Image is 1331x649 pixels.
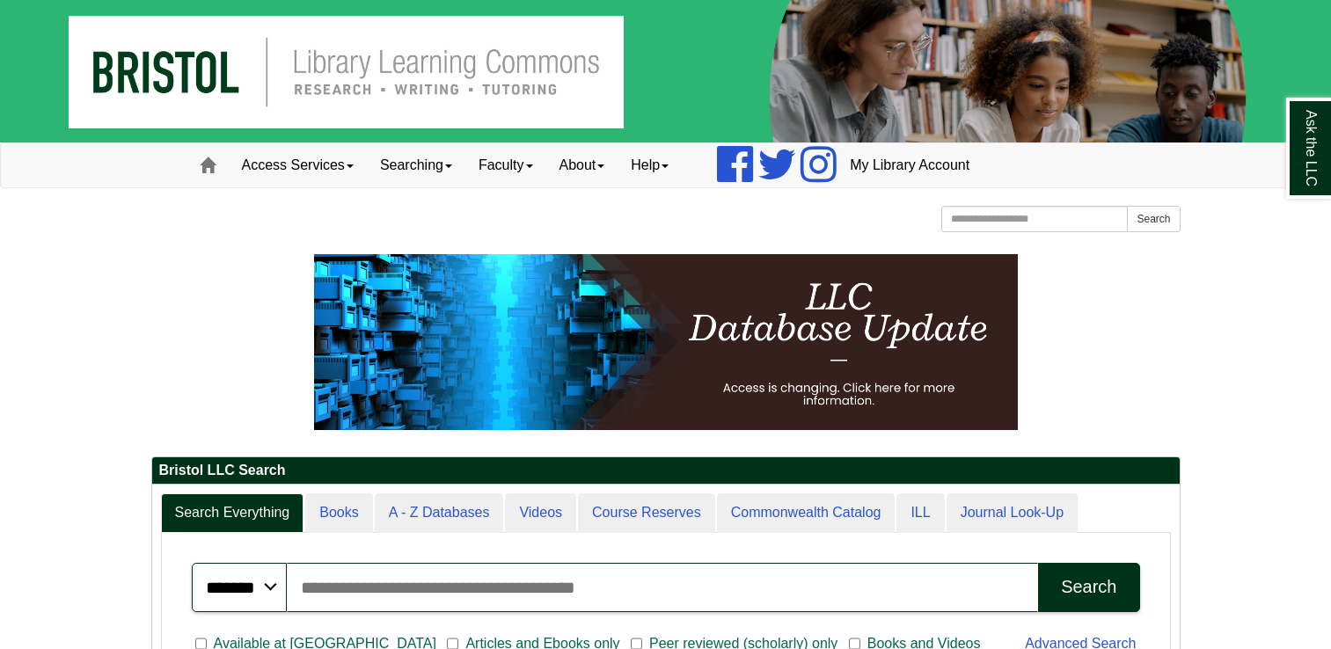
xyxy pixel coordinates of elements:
[546,143,618,187] a: About
[618,143,682,187] a: Help
[465,143,546,187] a: Faculty
[947,493,1078,533] a: Journal Look-Up
[152,457,1180,485] h2: Bristol LLC Search
[314,254,1018,430] img: HTML tutorial
[375,493,504,533] a: A - Z Databases
[896,493,944,533] a: ILL
[505,493,576,533] a: Videos
[161,493,304,533] a: Search Everything
[367,143,465,187] a: Searching
[717,493,896,533] a: Commonwealth Catalog
[1061,577,1116,597] div: Search
[305,493,372,533] a: Books
[837,143,983,187] a: My Library Account
[1038,563,1139,612] button: Search
[229,143,367,187] a: Access Services
[578,493,715,533] a: Course Reserves
[1127,206,1180,232] button: Search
